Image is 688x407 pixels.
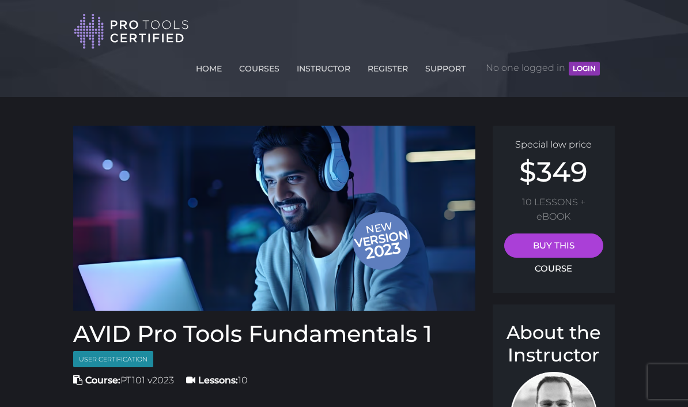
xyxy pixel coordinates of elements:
h3: About the Instructor [504,322,604,366]
span: 2023 [353,236,413,265]
span: Special low price [515,139,592,150]
a: BUY THIS COURSE [504,233,604,258]
span: New [352,219,413,264]
strong: Lessons: [198,375,238,386]
span: 10 [186,375,248,386]
h2: $349 [504,158,604,186]
a: REGISTER [365,57,411,76]
span: PT101 v2023 [73,375,174,386]
span: No one logged in [486,51,600,85]
p: 10 LESSONS + eBOOK [504,195,604,224]
a: SUPPORT [422,57,468,76]
span: User Certification [73,351,153,368]
a: INSTRUCTOR [294,57,353,76]
img: Pro Tools Certified Logo [74,13,189,50]
a: HOME [193,57,225,76]
span: version [352,231,410,246]
a: COURSES [236,57,282,76]
button: LOGIN [569,62,600,76]
h1: AVID Pro Tools Fundamentals 1 [73,322,475,345]
strong: Course: [85,375,120,386]
img: Pro tools certified Fundamentals 1 Course cover [73,126,475,311]
a: Newversion 2023 [73,126,475,311]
